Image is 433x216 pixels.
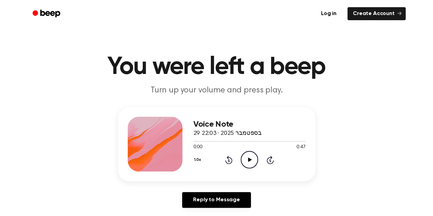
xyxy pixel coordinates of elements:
a: Reply to Message [182,192,251,208]
a: Log in [314,6,343,22]
button: 1.0x [193,154,204,166]
h1: You were left a beep [41,55,392,79]
span: 29 בספטמבר 2025 · 22:03 [193,130,262,137]
span: 0:00 [193,144,202,151]
a: Beep [28,7,66,21]
span: 0:47 [296,144,305,151]
p: Turn up your volume and press play. [85,85,348,96]
a: Create Account [347,7,406,20]
h3: Voice Note [193,120,306,129]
